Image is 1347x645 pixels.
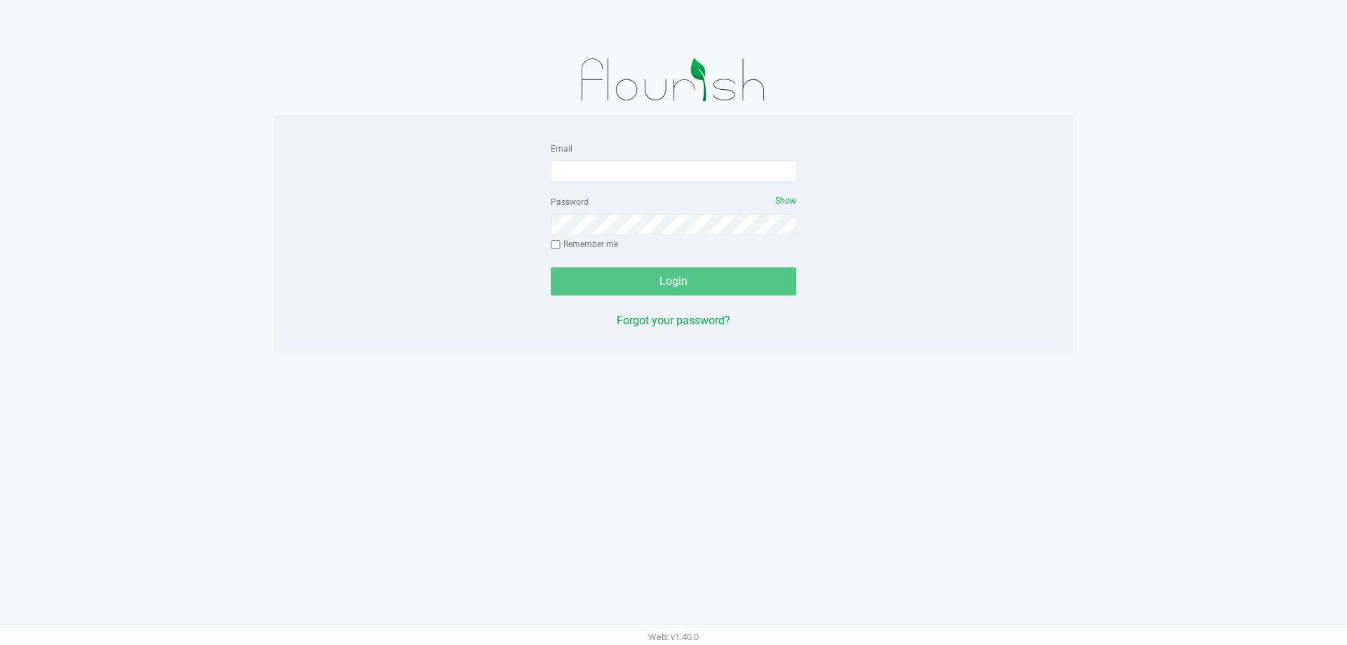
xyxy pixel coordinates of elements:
label: Password [551,196,589,208]
button: Forgot your password? [617,312,730,329]
label: Remember me [551,238,618,251]
label: Email [551,142,572,155]
span: Web: v1.40.0 [648,632,699,642]
input: Remember me [551,240,561,250]
span: Show [775,196,796,206]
